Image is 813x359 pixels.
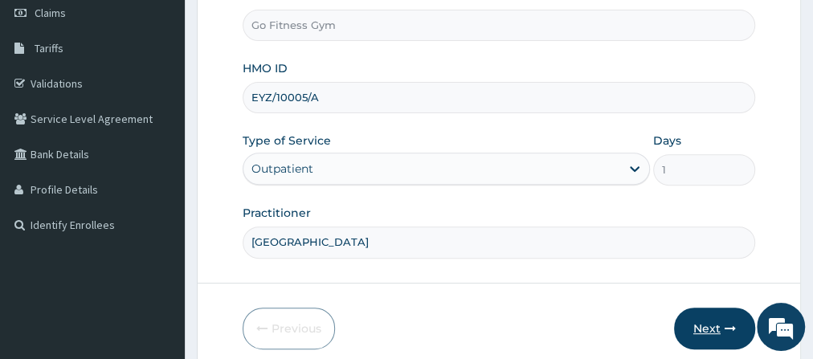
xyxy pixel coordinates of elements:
[35,41,63,55] span: Tariffs
[243,82,755,113] input: Enter HMO ID
[674,308,755,349] button: Next
[243,226,755,258] input: Enter Name
[84,90,270,111] div: Chat with us now
[243,308,335,349] button: Previous
[264,8,302,47] div: Minimize live chat window
[243,60,288,76] label: HMO ID
[8,211,306,267] textarea: Type your message and hit 'Enter'
[35,6,66,20] span: Claims
[653,133,681,149] label: Days
[243,133,331,149] label: Type of Service
[93,88,222,251] span: We're online!
[243,205,311,221] label: Practitioner
[30,80,65,120] img: d_794563401_company_1708531726252_794563401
